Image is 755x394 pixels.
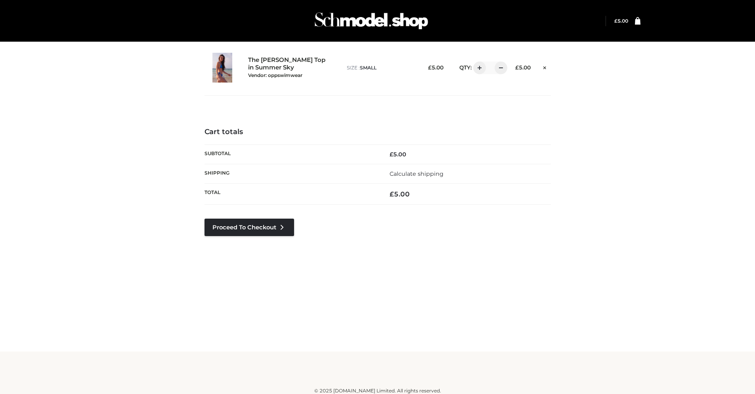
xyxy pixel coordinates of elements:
[205,128,551,136] h4: Cart totals
[248,56,330,79] a: The [PERSON_NAME] Top in Summer SkyVendor: oppswimwear
[205,184,378,205] th: Total
[390,190,410,198] bdi: 5.00
[205,164,378,183] th: Shipping
[451,62,502,74] div: QTY:
[205,219,294,236] a: Proceed to Checkout
[428,64,432,71] span: £
[515,64,519,71] span: £
[614,18,628,24] bdi: 5.00
[360,65,377,71] span: SMALL
[390,151,406,158] bdi: 5.00
[347,64,415,71] p: size :
[428,64,443,71] bdi: 5.00
[515,64,531,71] bdi: 5.00
[614,18,617,24] span: £
[390,190,394,198] span: £
[312,5,431,37] img: Schmodel Admin 964
[390,151,393,158] span: £
[614,18,628,24] a: £5.00
[205,144,378,164] th: Subtotal
[390,170,443,177] a: Calculate shipping
[539,62,550,72] a: Remove this item
[248,72,302,78] small: Vendor: oppswimwear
